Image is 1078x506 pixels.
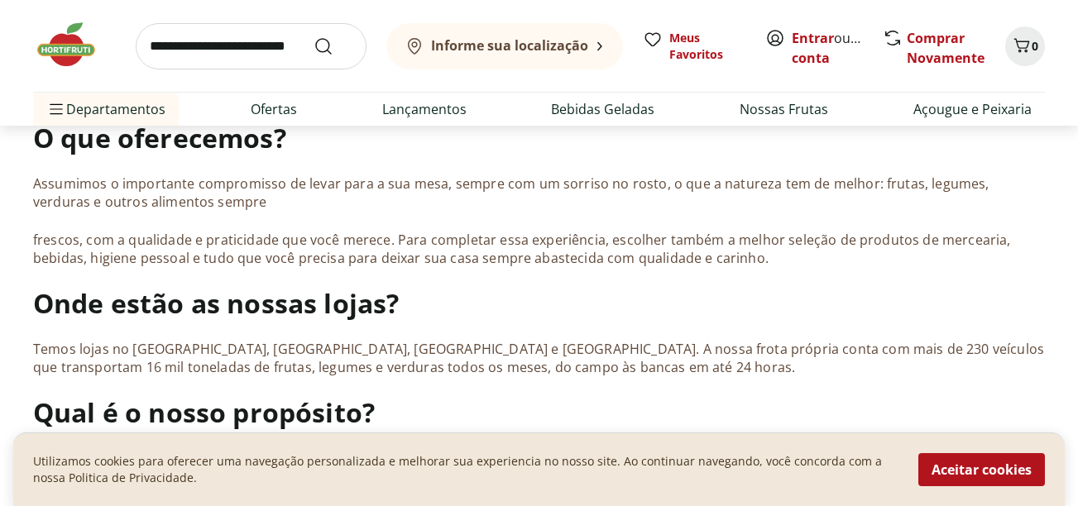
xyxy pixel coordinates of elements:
[251,99,297,119] a: Ofertas
[46,89,165,129] span: Departamentos
[1005,26,1045,66] button: Carrinho
[740,99,828,119] a: Nossas Frutas
[1032,38,1038,54] span: 0
[33,396,1045,429] h3: Qual é o nosso propósito?
[33,20,116,69] img: Hortifruti
[792,29,883,67] a: Criar conta
[431,36,588,55] b: Informe sua localização
[314,36,353,56] button: Submit Search
[669,30,745,63] span: Meus Favoritos
[386,23,623,69] button: Informe sua localização
[382,99,467,119] a: Lançamentos
[551,99,654,119] a: Bebidas Geladas
[33,174,1045,211] p: Assumimos o importante compromisso de levar para a sua mesa, sempre com um sorriso no rosto, o qu...
[33,231,1045,267] p: frescos, com a qualidade e praticidade que você merece. Para completar essa experiência, escolher...
[46,89,66,129] button: Menu
[907,29,985,67] a: Comprar Novamente
[918,453,1045,486] button: Aceitar cookies
[33,122,1045,155] h3: O que oferecemos?
[136,23,367,69] input: search
[33,287,1045,320] h3: Onde estão as nossas lojas?
[33,340,1045,376] p: Temos lojas no [GEOGRAPHIC_DATA], [GEOGRAPHIC_DATA], [GEOGRAPHIC_DATA] e [GEOGRAPHIC_DATA]. A nos...
[33,453,898,486] p: Utilizamos cookies para oferecer uma navegação personalizada e melhorar sua experiencia no nosso ...
[792,28,865,68] span: ou
[913,99,1032,119] a: Açougue e Peixaria
[643,30,745,63] a: Meus Favoritos
[792,29,834,47] a: Entrar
